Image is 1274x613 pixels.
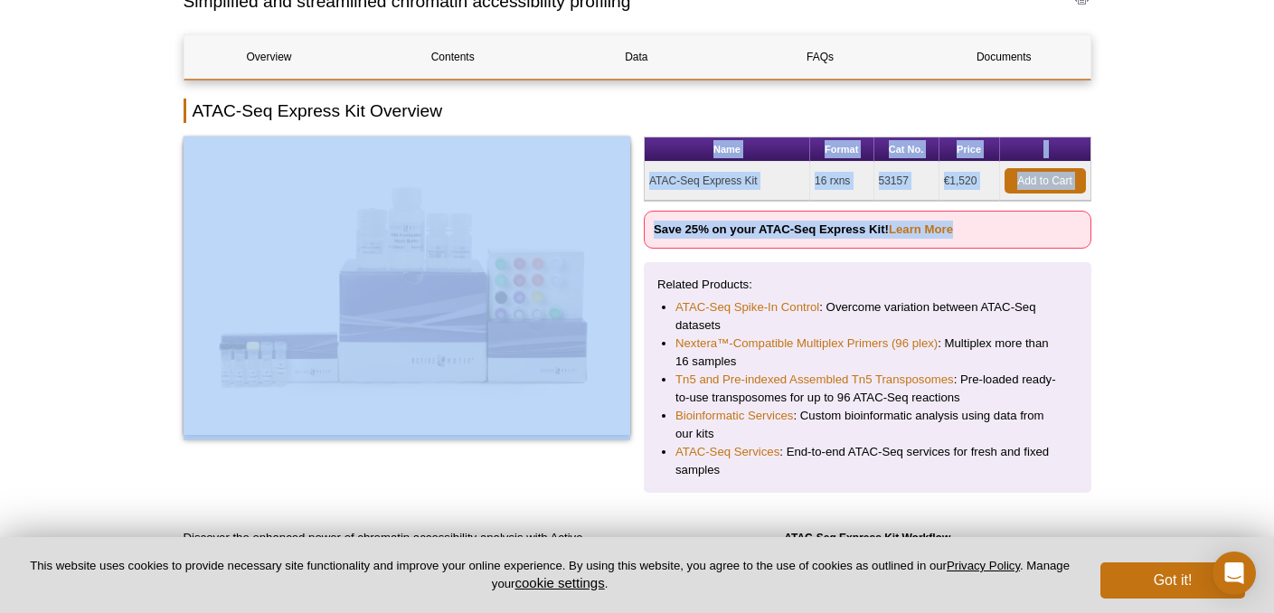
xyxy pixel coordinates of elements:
[919,35,1089,79] a: Documents
[368,35,538,79] a: Contents
[657,276,1078,294] p: Related Products:
[810,162,874,201] td: 16 rxns
[552,35,722,79] a: Data
[645,162,810,201] td: ATAC-Seq Express Kit
[874,137,939,162] th: Cat No.
[939,162,1000,201] td: €1,520
[29,558,1071,592] p: This website uses cookies to provide necessary site functionality and improve your online experie...
[1100,562,1245,599] button: Got it!
[810,137,874,162] th: Format
[184,99,1091,123] h2: ATAC-Seq Express Kit Overview
[675,335,938,353] a: Nextera™-Compatible Multiplex Primers (96 plex)
[654,222,953,236] strong: Save 25% on your ATAC-Seq Express Kit!
[784,532,950,544] strong: ATAC-Seq Express Kit Workflow
[889,222,953,236] a: Learn More
[645,137,810,162] th: Name
[675,443,1060,479] li: : End-to-end ATAC-Seq services for fresh and fixed samples
[675,371,954,389] a: Tn5 and Pre-indexed Assembled Tn5 Transposomes
[675,335,1060,371] li: : Multiplex more than 16 samples
[874,162,939,201] td: 53157
[947,559,1020,572] a: Privacy Policy
[675,298,819,316] a: ATAC-Seq Spike-In Control
[514,575,604,590] button: cookie settings
[675,298,1060,335] li: : Overcome variation between ATAC-Seq datasets
[675,407,793,425] a: Bioinformatic Services
[675,407,1060,443] li: : Custom bioinformatic analysis using data from our kits
[939,137,1000,162] th: Price
[675,371,1060,407] li: : Pre-loaded ready-to-use transposomes for up to 96 ATAC-Seq reactions
[1005,168,1086,193] a: Add to Cart
[1213,552,1256,595] div: Open Intercom Messenger
[184,35,354,79] a: Overview
[184,137,631,435] img: ATAC-Seq Express Kit
[735,35,905,79] a: FAQs
[675,443,779,461] a: ATAC-Seq Services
